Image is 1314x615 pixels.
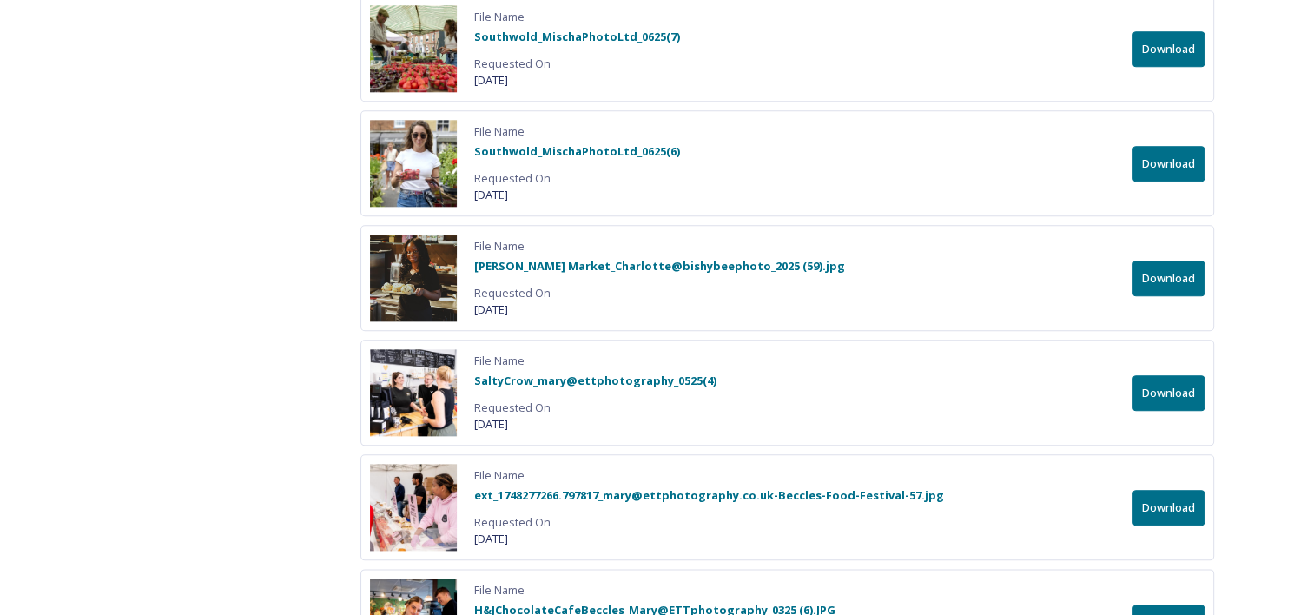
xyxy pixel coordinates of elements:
span: [DATE] [474,416,716,433]
button: Download [1132,146,1205,182]
button: Download [1132,490,1205,526]
img: c4202f83-f101-4dfb-a600-22d85ee1c14f.jpg [370,349,457,436]
img: 45b4996a-75d8-449c-b954-aece837b660b.jpg [370,120,457,207]
strong: SaltyCrow_mary@ettphotography_0525(4) [474,373,716,388]
span: Requested On [474,514,944,531]
span: File Name [474,582,835,598]
span: Requested On [474,170,680,187]
span: Requested On [474,285,845,301]
span: File Name [474,238,845,255]
img: 0431db49-4a8a-4cac-83a9-25630b3caa78.jpg [370,5,457,92]
span: File Name [474,353,716,369]
img: 2eee258c-020f-477a-919b-ecc130557e5a.jpg [370,235,457,321]
span: [DATE] [474,301,845,318]
span: Requested On [474,400,716,416]
span: Requested On [474,56,680,72]
strong: [PERSON_NAME] Market_Charlotte@bishybeephoto_2025 (59).jpg [474,258,845,274]
span: [DATE] [474,531,944,547]
span: [DATE] [474,187,680,203]
strong: Southwold_MischaPhotoLtd_0625(6) [474,143,680,159]
strong: Southwold_MischaPhotoLtd_0625(7) [474,29,680,44]
span: [DATE] [474,72,680,89]
img: 3459d7ed-9fbb-4084-a51b-a1a78aa37c98.jpg [370,464,457,551]
button: Download [1132,261,1205,296]
span: File Name [474,467,944,484]
strong: ext_1748277266.797817_mary@ettphotography.co.uk-Beccles-Food-Festival-57.jpg [474,487,944,503]
span: File Name [474,9,680,25]
button: Download [1132,31,1205,67]
button: Download [1132,375,1205,411]
span: File Name [474,123,680,140]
